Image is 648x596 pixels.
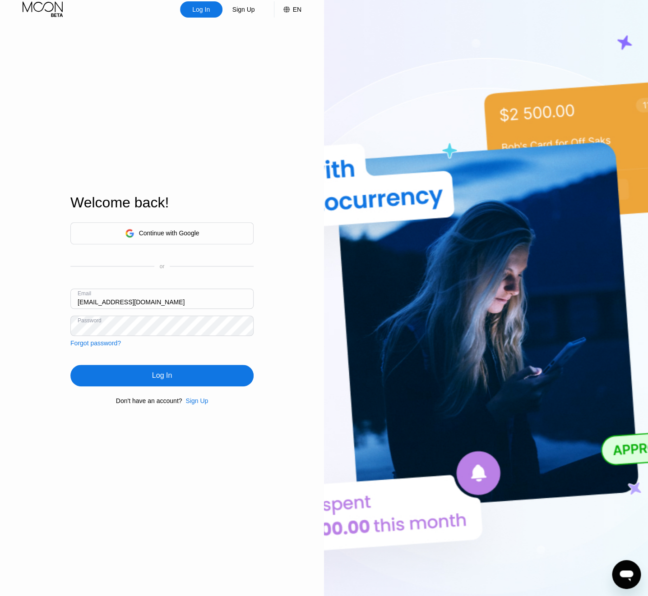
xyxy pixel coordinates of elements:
[70,194,254,211] div: Welcome back!
[78,317,102,324] div: Password
[70,339,121,347] div: Forgot password?
[70,365,254,386] div: Log In
[139,229,199,237] div: Continue with Google
[152,371,172,380] div: Log In
[222,1,265,18] div: Sign Up
[182,397,208,404] div: Sign Up
[160,263,165,270] div: or
[180,1,222,18] div: Log In
[70,222,254,244] div: Continue with Google
[274,1,301,18] div: EN
[78,290,91,297] div: Email
[293,6,301,13] div: EN
[116,397,182,404] div: Don't have an account?
[191,5,211,14] div: Log In
[612,560,641,589] iframe: Кнопка запуска окна обмена сообщениями
[231,5,256,14] div: Sign Up
[185,397,208,404] div: Sign Up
